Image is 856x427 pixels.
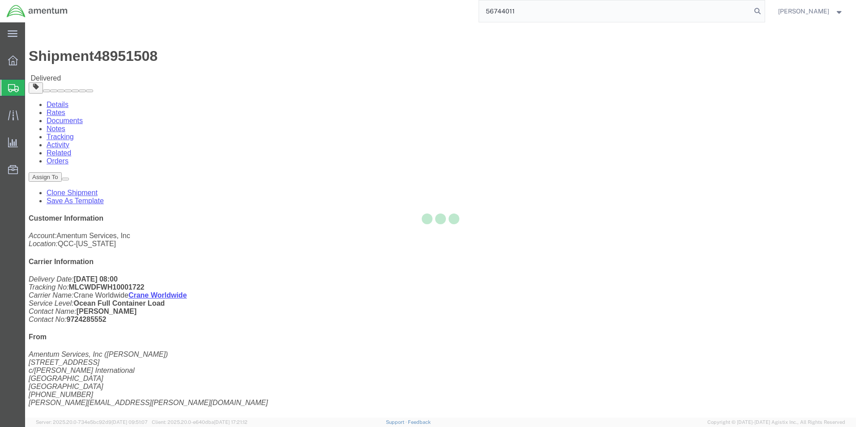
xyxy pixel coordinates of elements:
span: Claudia Fernandez [778,6,829,16]
button: [PERSON_NAME] [778,6,844,17]
span: Copyright © [DATE]-[DATE] Agistix Inc., All Rights Reserved [707,418,845,426]
span: Client: 2025.20.0-e640dba [152,419,248,425]
a: Feedback [408,419,431,425]
img: logo [6,4,68,18]
span: [DATE] 17:21:12 [214,419,248,425]
a: Support [386,419,408,425]
input: Search for shipment number, reference number [479,0,751,22]
span: Server: 2025.20.0-734e5bc92d9 [36,419,148,425]
span: [DATE] 09:51:07 [111,419,148,425]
